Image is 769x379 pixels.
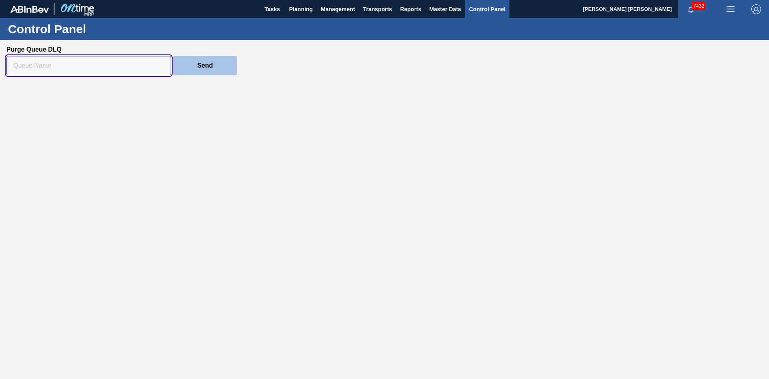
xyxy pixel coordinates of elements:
span: Management [321,4,355,14]
span: Reports [400,4,421,14]
span: Tasks [264,4,281,14]
img: userActions [726,4,735,14]
h1: Control Panel [8,24,150,34]
span: Planning [289,4,313,14]
span: Transports [363,4,392,14]
img: TNhmsLtSVTkK8tSr43FrP2fwEKptu5GPRR3wAAAABJRU5ErkJggg== [10,6,49,13]
button: Notifications [678,4,704,15]
img: Logout [751,4,761,14]
span: 7432 [692,2,706,10]
clb-button: Send [173,56,237,75]
span: Control Panel [469,4,505,14]
span: Master Data [429,4,461,14]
